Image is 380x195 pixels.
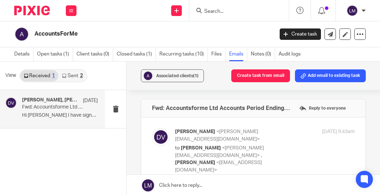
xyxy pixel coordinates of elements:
img: Pixie [14,6,50,15]
span: to [175,146,180,151]
img: svg%3E [5,97,17,109]
span: , [261,153,262,158]
span: <[PERSON_NAME][EMAIL_ADDRESS][DOMAIN_NAME]> [175,129,260,142]
div: 1 [52,73,55,78]
a: Open tasks (1) [37,47,73,61]
h4: [PERSON_NAME], [PERSON_NAME] [22,97,79,103]
span: [PERSON_NAME] [175,160,215,165]
a: Client tasks (0) [76,47,113,61]
input: Search [204,9,268,15]
span: (1) [193,74,199,78]
span: [PERSON_NAME] [175,129,215,134]
h2: AccountsForMe [35,30,222,38]
button: Add email to existing task [295,69,366,82]
span: <[PERSON_NAME][EMAIL_ADDRESS][DOMAIN_NAME]> [175,146,264,158]
a: Audit logs [279,47,304,61]
a: Notes (0) [251,47,275,61]
span: View [5,72,16,79]
a: Create task [280,28,321,40]
span: [PERSON_NAME] [181,146,221,151]
img: svg%3E [14,27,29,42]
h4: Fwd: Accountsforme Ltd Accounts Period Ending [DATE] [152,105,290,112]
label: Reply to everyone [297,103,348,114]
p: Fwd: Accountsforme Ltd Accounts Period Ending [DATE] [22,104,83,110]
img: svg%3E [143,70,153,81]
img: svg%3E [347,5,358,16]
div: 2 [80,73,83,78]
p: [DATE] [83,97,98,104]
p: [DATE] 9:43am [322,128,355,136]
a: Files [211,47,226,61]
button: Create task from email [231,69,290,82]
a: Recurring tasks (10) [159,47,208,61]
a: Details [14,47,33,61]
span: <[EMAIL_ADDRESS][DOMAIN_NAME]> [175,160,262,173]
a: Received1 [20,70,58,81]
a: Sent2 [58,70,86,81]
span: Associated clients [156,74,199,78]
img: svg%3E [152,128,170,146]
button: Associated clients(1) [141,69,204,82]
p: Hi [PERSON_NAME] I have signed the accounts... [22,112,98,118]
a: Closed tasks (1) [117,47,156,61]
a: Emails [229,47,247,61]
